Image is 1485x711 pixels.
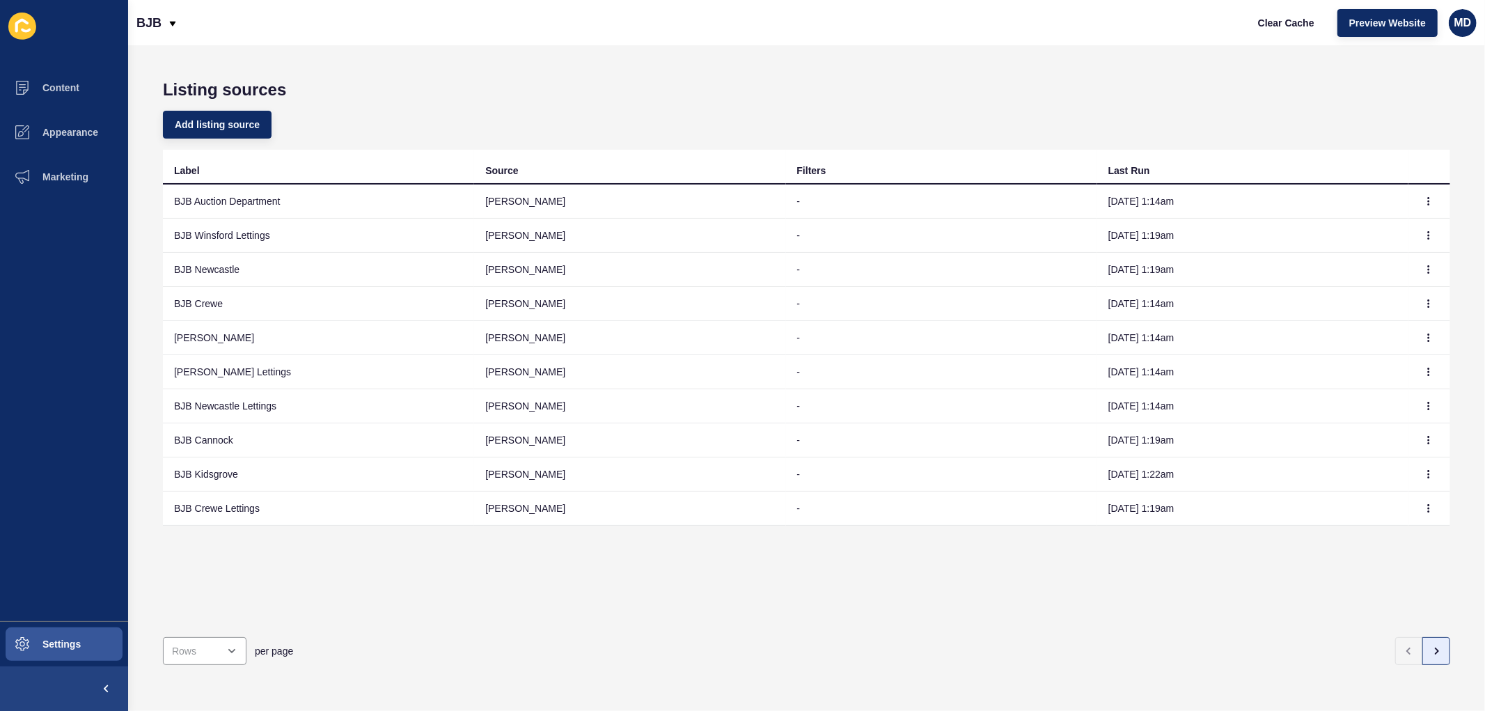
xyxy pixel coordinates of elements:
td: [DATE] 1:14am [1097,355,1408,389]
td: - [786,287,1097,321]
td: - [786,355,1097,389]
span: MD [1454,16,1472,30]
td: - [786,321,1097,355]
span: Preview Website [1349,16,1426,30]
td: [PERSON_NAME] [474,458,785,492]
td: - [786,389,1097,423]
td: [PERSON_NAME] [474,321,785,355]
td: [DATE] 1:19am [1097,492,1408,526]
td: [DATE] 1:19am [1097,253,1408,287]
td: [PERSON_NAME] [474,355,785,389]
td: BJB Crewe [163,287,474,321]
td: BJB Auction Department [163,185,474,219]
td: [PERSON_NAME] Lettings [163,355,474,389]
td: - [786,219,1097,253]
div: open menu [163,637,246,665]
td: [PERSON_NAME] [474,219,785,253]
td: - [786,423,1097,458]
td: BJB Newcastle Lettings [163,389,474,423]
td: BJB Kidsgrove [163,458,474,492]
td: [PERSON_NAME] [474,185,785,219]
div: Label [174,164,200,178]
td: - [786,253,1097,287]
h1: Listing sources [163,80,1450,100]
td: - [786,185,1097,219]
div: Last Run [1108,164,1150,178]
td: BJB Cannock [163,423,474,458]
td: [DATE] 1:14am [1097,321,1408,355]
td: BJB Winsford Lettings [163,219,474,253]
td: BJB Newcastle [163,253,474,287]
span: per page [255,644,293,658]
td: [DATE] 1:22am [1097,458,1408,492]
td: [PERSON_NAME] [474,492,785,526]
td: [PERSON_NAME] [474,389,785,423]
td: - [786,458,1097,492]
td: [DATE] 1:19am [1097,423,1408,458]
p: BJB [136,6,162,40]
td: [DATE] 1:14am [1097,185,1408,219]
td: [PERSON_NAME] [163,321,474,355]
button: Preview Website [1337,9,1438,37]
span: Add listing source [175,118,260,132]
div: Filters [797,164,826,178]
td: [PERSON_NAME] [474,253,785,287]
td: - [786,492,1097,526]
button: Clear Cache [1246,9,1326,37]
td: [DATE] 1:14am [1097,287,1408,321]
td: [DATE] 1:14am [1097,389,1408,423]
td: BJB Crewe Lettings [163,492,474,526]
td: [PERSON_NAME] [474,423,785,458]
span: Clear Cache [1258,16,1314,30]
button: Add listing source [163,111,272,139]
td: [DATE] 1:19am [1097,219,1408,253]
td: [PERSON_NAME] [474,287,785,321]
div: Source [485,164,518,178]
